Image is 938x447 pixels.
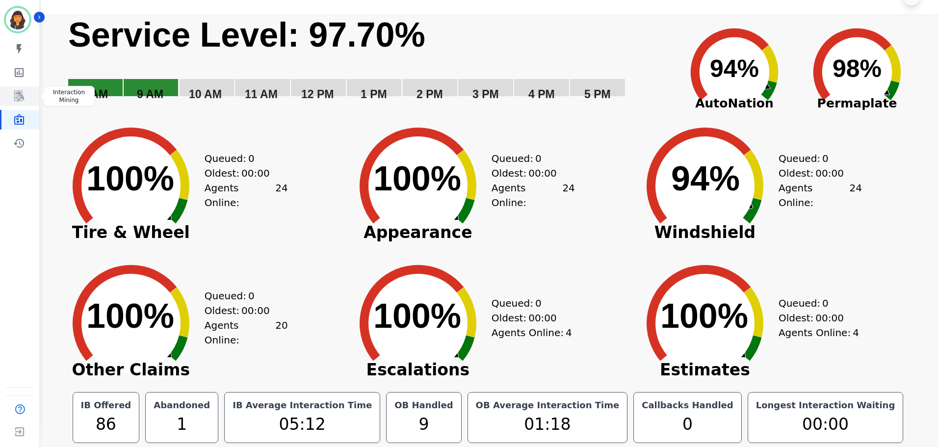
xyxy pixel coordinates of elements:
[779,181,862,210] div: Agents Online:
[528,88,555,101] text: 4 PM
[6,8,29,31] img: Bordered avatar
[373,297,461,335] text: 100%
[492,181,575,210] div: Agents Online:
[392,412,455,437] div: 9
[231,412,374,437] div: 05:12
[205,151,278,166] div: Queued:
[231,398,374,412] div: IB Average Interaction Time
[660,297,748,335] text: 100%
[392,398,455,412] div: OB Handled
[779,296,852,311] div: Queued:
[205,289,278,303] div: Queued:
[361,88,387,101] text: 1 PM
[562,181,574,210] span: 24
[205,303,278,318] div: Oldest:
[344,365,492,375] span: Escalations
[474,398,622,412] div: OB Average Interaction Time
[472,88,499,101] text: 3 PM
[673,94,796,113] span: AutoNation
[241,166,270,181] span: 00:00
[671,159,740,198] text: 94%
[492,166,565,181] div: Oldest:
[631,365,779,375] span: Estimates
[640,398,735,412] div: Callbacks Handled
[301,88,334,101] text: 12 PM
[815,166,844,181] span: 00:00
[640,412,735,437] div: 0
[528,166,557,181] span: 00:00
[492,151,565,166] div: Queued:
[417,88,443,101] text: 2 PM
[492,311,565,325] div: Oldest:
[833,55,882,82] text: 98%
[57,365,205,375] span: Other Claims
[152,398,212,412] div: Abandoned
[248,289,255,303] span: 0
[796,94,918,113] span: Permaplate
[57,228,205,237] span: Tire & Wheel
[754,412,897,437] div: 00:00
[275,181,287,210] span: 24
[535,151,542,166] span: 0
[275,318,287,347] span: 20
[779,325,862,340] div: Agents Online:
[631,228,779,237] span: Windshield
[205,166,278,181] div: Oldest:
[849,181,861,210] span: 24
[248,151,255,166] span: 0
[822,151,829,166] span: 0
[137,88,163,101] text: 9 AM
[86,297,174,335] text: 100%
[528,311,557,325] span: 00:00
[815,311,844,325] span: 00:00
[535,296,542,311] span: 0
[152,412,212,437] div: 1
[79,412,133,437] div: 86
[754,398,897,412] div: Longest Interaction Waiting
[492,325,575,340] div: Agents Online:
[241,303,270,318] span: 00:00
[86,159,174,198] text: 100%
[822,296,829,311] span: 0
[584,88,611,101] text: 5 PM
[81,88,108,101] text: 8 AM
[205,318,288,347] div: Agents Online:
[566,325,572,340] span: 4
[344,228,492,237] span: Appearance
[68,16,425,54] text: Service Level: 97.70%
[245,88,278,101] text: 11 AM
[779,166,852,181] div: Oldest:
[853,325,859,340] span: 4
[779,151,852,166] div: Queued:
[779,311,852,325] div: Oldest:
[710,55,759,82] text: 94%
[492,296,565,311] div: Queued:
[79,398,133,412] div: IB Offered
[474,412,622,437] div: 01:18
[373,159,461,198] text: 100%
[205,181,288,210] div: Agents Online:
[189,88,222,101] text: 10 AM
[67,14,671,115] svg: Service Level: 0%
